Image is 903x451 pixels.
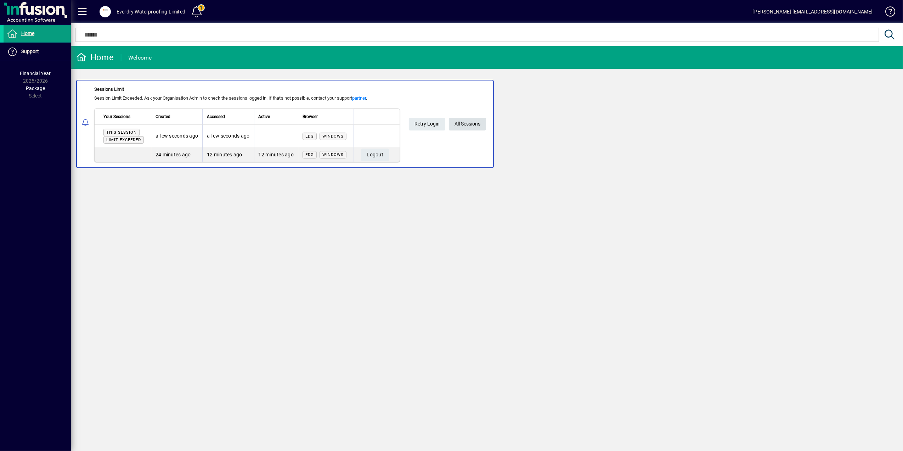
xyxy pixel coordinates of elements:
[156,113,170,121] span: Created
[361,149,389,161] button: Logout
[305,152,314,157] span: Edg
[71,80,903,168] app-alert-notification-menu-item: Sessions Limit
[409,118,445,130] button: Retry Login
[202,125,254,147] td: a few seconds ago
[20,71,51,76] span: Financial Year
[449,118,486,130] a: All Sessions
[21,49,39,54] span: Support
[151,125,202,147] td: a few seconds ago
[106,138,141,142] span: Limit exceeded
[117,6,185,17] div: Everdry Waterproofing Limited
[352,95,366,101] a: partner
[151,147,202,162] td: 24 minutes ago
[76,52,114,63] div: Home
[414,118,440,130] span: Retry Login
[202,147,254,162] td: 12 minutes ago
[455,118,480,130] span: All Sessions
[26,85,45,91] span: Package
[367,149,384,161] span: Logout
[94,5,117,18] button: Profile
[254,147,298,162] td: 12 minutes ago
[303,113,318,121] span: Browser
[305,134,314,139] span: Edg
[94,95,400,102] div: Session Limit Exceeded. Ask your Organisation Admin to check the sessions logged in. If that's no...
[21,30,34,36] span: Home
[4,43,71,61] a: Support
[259,113,270,121] span: Active
[106,130,137,135] span: This session
[322,152,344,157] span: Windows
[207,113,225,121] span: Accessed
[103,113,130,121] span: Your Sessions
[128,52,152,63] div: Welcome
[322,134,344,139] span: Windows
[753,6,873,17] div: [PERSON_NAME] [EMAIL_ADDRESS][DOMAIN_NAME]
[94,86,400,93] div: Sessions Limit
[880,1,894,24] a: Knowledge Base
